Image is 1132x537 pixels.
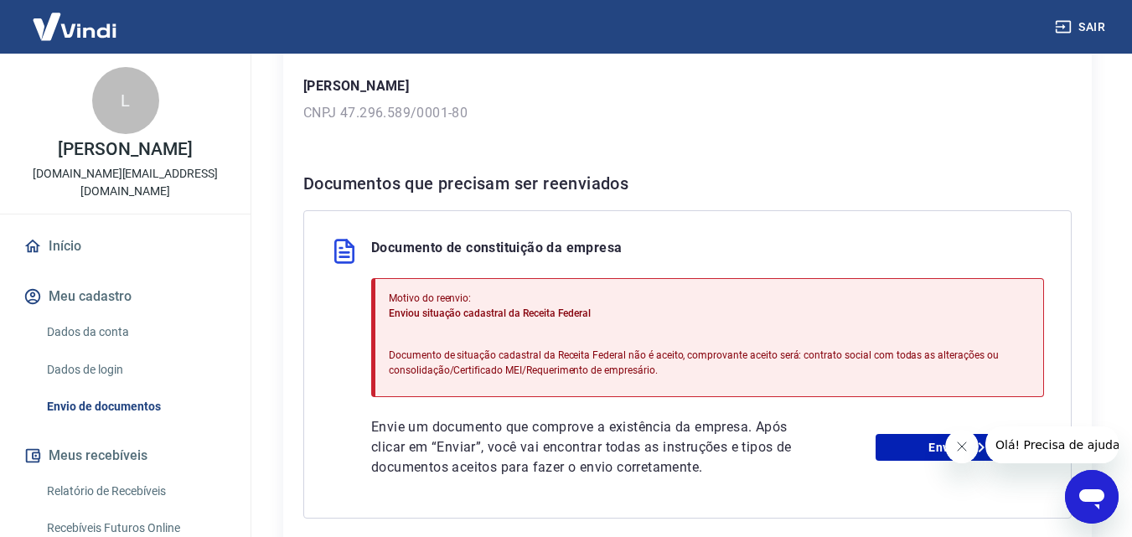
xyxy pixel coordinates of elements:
iframe: Fechar mensagem [945,430,979,463]
p: [DOMAIN_NAME][EMAIL_ADDRESS][DOMAIN_NAME] [13,165,237,200]
p: Motivo do reenvio: [389,291,1030,306]
p: Documento de constituição da empresa [371,238,622,265]
a: Relatório de Recebíveis [40,474,230,509]
img: file.3f2e98d22047474d3a157069828955b5.svg [331,238,358,265]
button: Sair [1052,12,1112,43]
a: Enviar [876,434,1044,461]
p: CNPJ 47.296.589/0001-80 [303,103,1072,123]
a: Envio de documentos [40,390,230,424]
iframe: Botão para abrir a janela de mensagens [1065,470,1119,524]
h6: Documentos que precisam ser reenviados [303,170,1072,197]
div: L [92,67,159,134]
p: [PERSON_NAME] [58,141,192,158]
a: Dados da conta [40,315,230,349]
a: Início [20,228,230,265]
p: Documento de situação cadastral da Receita Federal não é aceito, comprovante aceito será: contrat... [389,348,1030,378]
p: [PERSON_NAME] [303,76,1072,96]
span: Olá! Precisa de ajuda? [10,12,141,25]
button: Meus recebíveis [20,437,230,474]
span: Enviou situação cadastral da Receita Federal [389,307,591,319]
p: Envie um documento que comprove a existência da empresa. Após clicar em “Enviar”, você vai encont... [371,417,809,478]
iframe: Mensagem da empresa [985,426,1119,463]
img: Vindi [20,1,129,52]
a: Dados de login [40,353,230,387]
button: Meu cadastro [20,278,230,315]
